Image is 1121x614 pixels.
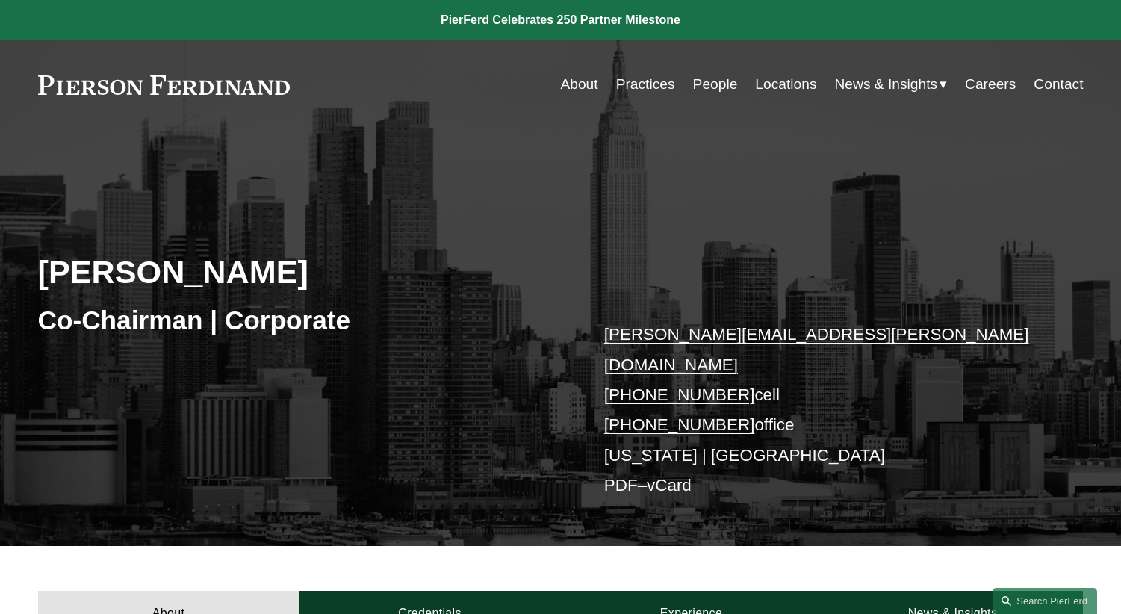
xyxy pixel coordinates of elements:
[38,304,561,337] h3: Co-Chairman | Corporate
[965,70,1016,99] a: Careers
[560,70,597,99] a: About
[604,476,638,494] a: PDF
[693,70,738,99] a: People
[616,70,675,99] a: Practices
[604,320,1040,500] p: cell office [US_STATE] | [GEOGRAPHIC_DATA] –
[604,385,755,404] a: [PHONE_NUMBER]
[38,252,561,291] h2: [PERSON_NAME]
[835,70,948,99] a: folder dropdown
[835,72,938,98] span: News & Insights
[604,325,1029,373] a: [PERSON_NAME][EMAIL_ADDRESS][PERSON_NAME][DOMAIN_NAME]
[755,70,816,99] a: Locations
[1034,70,1083,99] a: Contact
[993,588,1097,614] a: Search this site
[604,415,755,434] a: [PHONE_NUMBER]
[647,476,692,494] a: vCard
